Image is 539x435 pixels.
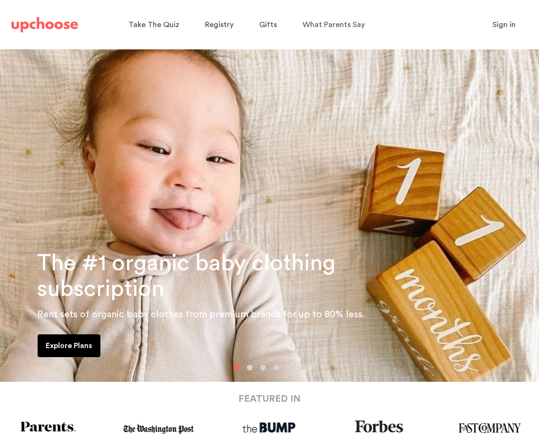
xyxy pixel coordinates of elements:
span: The #1 organic baby clothing subscription [37,252,335,300]
span: Registry [205,21,234,28]
a: What Parents Say [303,16,368,34]
p: Rent sets of organic baby clothes from premium brands for up to 80% less. [37,307,528,322]
img: UpChoose [11,17,78,32]
a: Gifts [259,16,280,34]
span: Take The Quiz [128,21,179,28]
a: Registry [205,16,236,34]
span: What Parents Say [303,21,365,28]
a: Explore Plans [38,334,100,357]
a: Take The Quiz [128,16,182,34]
a: UpChoose [11,15,78,35]
button: Sign in [480,15,528,34]
strong: FEATURED IN [238,394,301,404]
p: Explore Plans [46,340,92,351]
span: Sign in [492,21,516,28]
span: Gifts [259,21,277,28]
